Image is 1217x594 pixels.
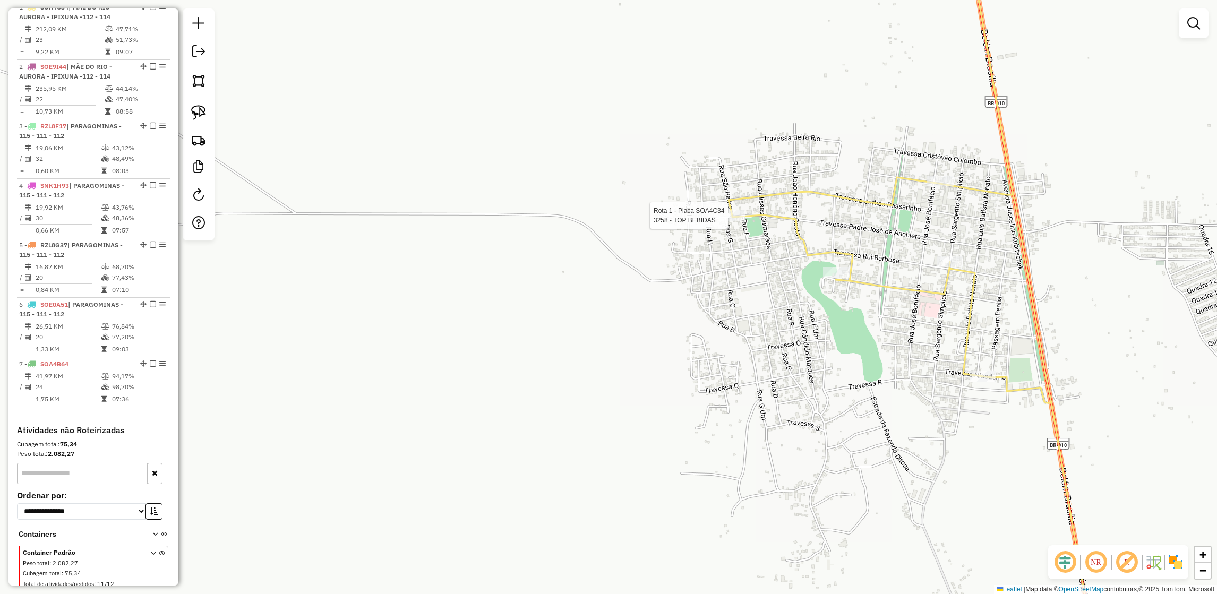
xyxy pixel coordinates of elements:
span: Ocultar NR [1083,549,1109,575]
i: Tempo total em rota [101,396,107,402]
i: Distância Total [25,373,31,380]
em: Finalizar rota [150,63,156,70]
td: 19,06 KM [35,143,101,153]
td: / [19,153,24,164]
i: Distância Total [25,145,31,151]
td: 0,60 KM [35,166,101,176]
span: 7 - [19,360,68,368]
span: SOE0A51 [40,300,68,308]
i: % de utilização da cubagem [101,156,109,162]
td: 30 [35,213,101,223]
i: Tempo total em rota [101,346,107,352]
td: 9,22 KM [35,47,105,57]
td: = [19,285,24,295]
em: Opções [159,301,166,307]
i: Tempo total em rota [101,287,107,293]
td: 68,70% [112,262,165,272]
span: 75,34 [65,570,81,577]
td: 26,51 KM [35,321,101,332]
td: 1,33 KM [35,344,101,355]
span: 4 - [19,182,124,199]
em: Opções [159,63,166,70]
i: % de utilização da cubagem [101,215,109,221]
i: % de utilização da cubagem [101,274,109,281]
i: Total de Atividades [25,96,31,102]
i: Total de Atividades [25,274,31,281]
td: 0,84 KM [35,285,101,295]
i: Total de Atividades [25,334,31,340]
td: 48,49% [112,153,165,164]
td: = [19,106,24,117]
span: | [1024,586,1025,593]
img: Criar rota [191,133,206,148]
span: 5 - [19,241,123,259]
h4: Atividades não Roteirizadas [17,425,170,435]
td: / [19,382,24,392]
td: 98,70% [112,382,165,392]
i: Total de Atividades [25,215,31,221]
i: Tempo total em rota [105,49,110,55]
em: Opções [159,242,166,248]
td: 09:03 [112,344,165,355]
span: + [1199,548,1206,561]
a: Zoom in [1195,547,1211,563]
td: = [19,394,24,404]
span: | MÃE DO RIO - AURORA - IPIXUNA -112 - 114 [19,63,112,80]
td: / [19,213,24,223]
em: Alterar sequência das rotas [140,242,147,248]
td: / [19,332,24,342]
span: 2.082,27 [53,559,78,567]
span: 3 - [19,122,122,140]
em: Opções [159,123,166,129]
strong: 2.082,27 [48,450,74,458]
span: RZL8G37 [40,241,67,249]
a: Reroteirizar Sessão [188,184,209,208]
td: 51,73% [115,35,166,45]
img: Selecionar atividades - polígono [191,73,206,88]
td: 20 [35,332,101,342]
td: 07:36 [112,394,165,404]
i: Tempo total em rota [101,168,107,174]
a: Leaflet [997,586,1022,593]
span: Exibir rótulo [1114,549,1139,575]
i: Distância Total [25,204,31,211]
i: % de utilização do peso [101,264,109,270]
i: Total de Atividades [25,37,31,43]
span: SOE9I44 [40,63,66,71]
td: 08:03 [112,166,165,176]
em: Alterar sequência das rotas [140,301,147,307]
i: Total de Atividades [25,156,31,162]
td: 44,14% [115,83,166,94]
i: Tempo total em rota [101,227,107,234]
em: Opções [159,360,166,367]
td: 48,36% [112,213,165,223]
span: 2 - [19,63,112,80]
td: 77,43% [112,272,165,283]
span: | PARAGOMINAS - 115 - 111 - 112 [19,241,123,259]
td: 09:07 [115,47,166,57]
a: OpenStreetMap [1059,586,1104,593]
span: | PARAGOMINAS - 115 - 111 - 112 [19,182,124,199]
i: % de utilização da cubagem [105,37,113,43]
span: Container Padrão [23,548,138,557]
div: Map data © contributors,© 2025 TomTom, Microsoft [994,585,1217,594]
td: 10,73 KM [35,106,105,117]
td: 07:57 [112,225,165,236]
td: = [19,225,24,236]
td: 47,71% [115,24,166,35]
td: / [19,94,24,105]
i: Distância Total [25,85,31,92]
i: % de utilização do peso [101,323,109,330]
td: 22 [35,94,105,105]
label: Ordenar por: [17,489,170,502]
i: Tempo total em rota [105,108,110,115]
i: % de utilização da cubagem [101,384,109,390]
strong: 75,34 [60,440,77,448]
i: % de utilização do peso [105,85,113,92]
td: 08:58 [115,106,166,117]
em: Finalizar rota [150,182,156,188]
td: 19,92 KM [35,202,101,213]
i: % de utilização do peso [105,26,113,32]
span: Cubagem total [23,570,62,577]
span: RZL8F17 [40,122,66,130]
